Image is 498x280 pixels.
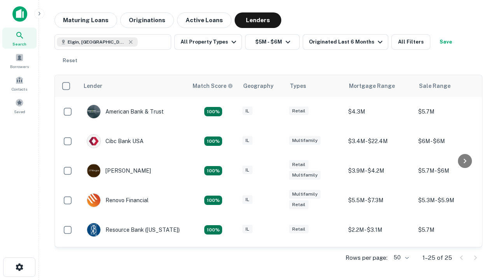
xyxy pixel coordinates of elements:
div: Multifamily [289,190,321,199]
div: Matching Properties: 4, hasApolloMatch: undefined [204,136,222,146]
div: American Bank & Trust [87,105,164,119]
td: $5.5M - $7.3M [344,185,414,215]
td: $4M [344,245,414,274]
div: Retail [289,225,309,234]
div: Geography [243,81,274,91]
button: Maturing Loans [54,12,117,28]
div: Matching Properties: 4, hasApolloMatch: undefined [204,196,222,205]
div: IL [242,166,253,175]
img: picture [87,135,100,148]
td: $2.2M - $3.1M [344,215,414,245]
button: All Filters [391,34,430,50]
td: $5.7M [414,215,484,245]
div: IL [242,225,253,234]
td: $5.7M [414,97,484,126]
td: $5.6M [414,245,484,274]
td: $4.3M [344,97,414,126]
div: Matching Properties: 4, hasApolloMatch: undefined [204,225,222,234]
th: Geography [238,75,285,97]
div: Resource Bank ([US_STATE]) [87,223,180,237]
h6: Match Score [193,82,231,90]
div: IL [242,136,253,145]
button: All Property Types [174,34,242,50]
div: Retail [289,107,309,115]
div: Renovo Financial [87,193,149,207]
div: IL [242,195,253,204]
th: Lender [79,75,188,97]
button: Save your search to get updates of matches that match your search criteria. [433,34,458,50]
p: Rows per page: [345,253,388,262]
div: Cibc Bank USA [87,134,144,148]
a: Search [2,28,37,49]
div: Capitalize uses an advanced AI algorithm to match your search with the best lender. The match sco... [193,82,233,90]
div: 50 [391,252,410,263]
button: Reset [58,53,82,68]
td: $3.9M - $4.2M [344,156,414,185]
span: Saved [14,108,25,115]
th: Types [285,75,344,97]
div: Retail [289,200,309,209]
p: 1–25 of 25 [423,253,452,262]
td: $6M - $6M [414,126,484,156]
img: capitalize-icon.png [12,6,27,22]
span: Contacts [12,86,27,92]
span: Elgin, [GEOGRAPHIC_DATA], [GEOGRAPHIC_DATA] [68,38,126,45]
th: Sale Range [414,75,484,97]
img: picture [87,105,100,118]
div: Sale Range [419,81,451,91]
img: picture [87,194,100,207]
div: Retail [289,160,309,169]
a: Saved [2,95,37,116]
button: Originations [120,12,174,28]
a: Contacts [2,73,37,94]
div: Matching Properties: 7, hasApolloMatch: undefined [204,107,222,116]
th: Capitalize uses an advanced AI algorithm to match your search with the best lender. The match sco... [188,75,238,97]
button: Active Loans [177,12,231,28]
button: Originated Last 6 Months [303,34,388,50]
button: $5M - $6M [245,34,300,50]
span: Search [12,41,26,47]
th: Mortgage Range [344,75,414,97]
div: Types [290,81,306,91]
td: $5.7M - $6M [414,156,484,185]
div: [PERSON_NAME] [87,164,151,178]
div: IL [242,107,253,115]
div: Multifamily [289,136,321,145]
iframe: Chat Widget [459,193,498,230]
div: Matching Properties: 4, hasApolloMatch: undefined [204,166,222,175]
img: picture [87,164,100,177]
div: Originated Last 6 Months [309,37,385,47]
button: Lenders [235,12,281,28]
a: Borrowers [2,50,37,71]
img: picture [87,223,100,236]
td: $3.4M - $22.4M [344,126,414,156]
div: Multifamily [289,171,321,180]
td: $5.3M - $5.9M [414,185,484,215]
span: Borrowers [10,63,29,70]
div: Mortgage Range [349,81,395,91]
div: Lender [84,81,102,91]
